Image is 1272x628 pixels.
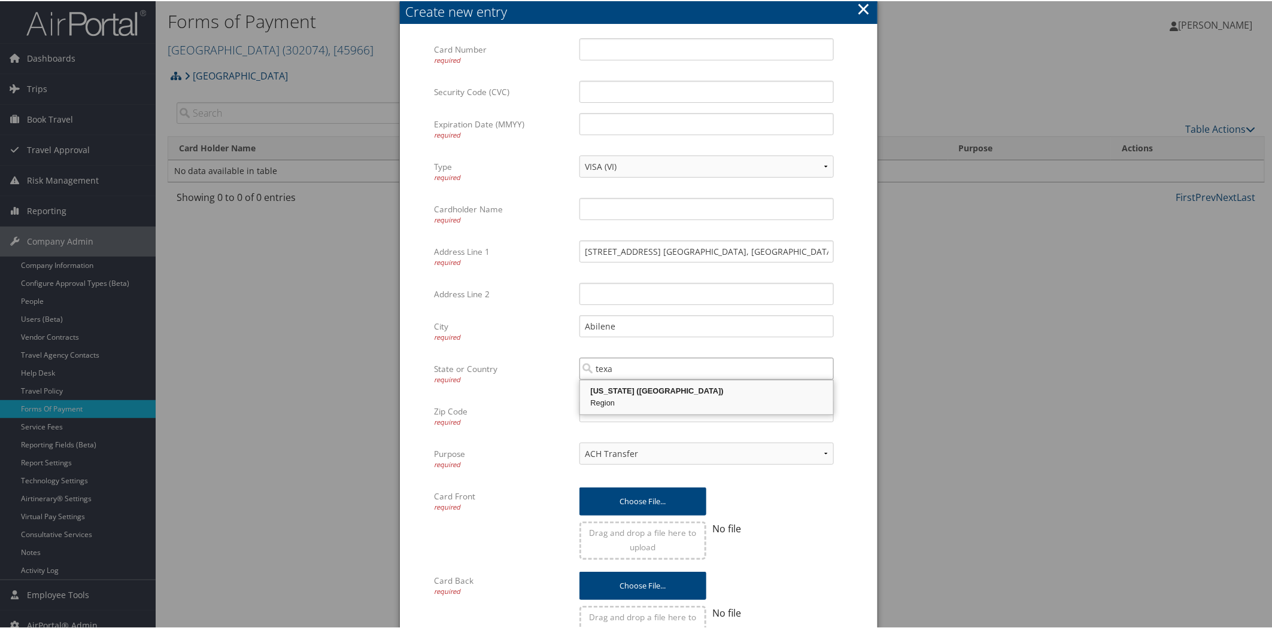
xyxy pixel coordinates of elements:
[434,154,570,187] label: Type
[434,197,570,230] label: Cardholder Name
[582,384,831,396] div: [US_STATE] ([GEOGRAPHIC_DATA])
[434,586,460,595] span: required
[434,501,460,510] span: required
[406,1,878,20] div: Create new entry
[434,314,570,347] label: City
[434,239,570,272] label: Address Line 1
[434,568,570,601] label: Card Back
[434,214,460,223] span: required
[434,80,570,102] label: Security Code (CVC)
[434,374,460,383] span: required
[582,396,831,408] div: Region
[434,112,570,145] label: Expiration Date (MMYY)
[434,484,570,517] label: Card Front
[434,416,460,425] span: required
[434,399,570,432] label: Zip Code
[434,331,460,340] span: required
[434,37,570,70] label: Card Number
[590,526,697,551] span: Drag and drop a file here to upload
[712,605,741,618] span: No file
[434,459,460,468] span: required
[434,356,570,389] label: State or Country
[434,282,570,304] label: Address Line 2
[434,54,460,63] span: required
[434,129,460,138] span: required
[434,172,460,181] span: required
[712,521,741,534] span: No file
[434,441,570,474] label: Purpose
[434,257,460,266] span: required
